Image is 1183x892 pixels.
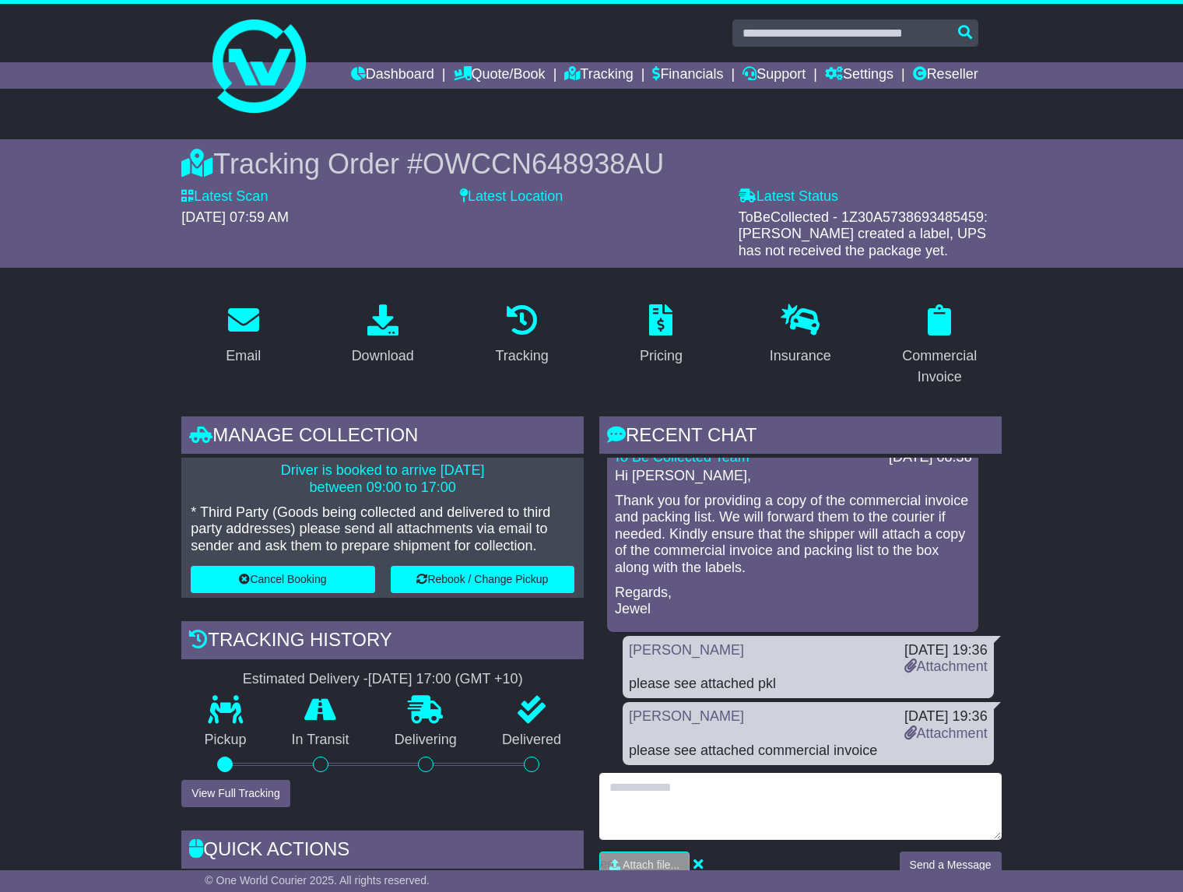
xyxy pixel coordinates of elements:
div: Tracking Order # [181,147,1001,181]
div: Download [352,346,414,367]
p: Driver is booked to arrive [DATE] between 09:00 to 17:00 [191,462,574,496]
div: Email [226,346,261,367]
div: Manage collection [181,416,584,458]
a: Financials [652,62,723,89]
span: [DATE] 07:59 AM [181,209,289,225]
div: [DATE] 19:36 [904,708,988,725]
a: Settings [825,62,893,89]
a: Attachment [904,658,988,674]
a: [PERSON_NAME] [629,708,744,724]
a: Tracking [564,62,633,89]
span: OWCCN648938AU [423,148,664,180]
a: [PERSON_NAME] [629,642,744,658]
a: Attachment [904,725,988,741]
p: * Third Party (Goods being collected and delivered to third party addresses) please send all atta... [191,504,574,555]
p: In Transit [269,732,371,749]
a: Dashboard [351,62,434,89]
span: © One World Courier 2025. All rights reserved. [205,874,430,887]
div: please see attached commercial invoice [629,743,988,760]
a: Reseller [913,62,978,89]
p: Regards, Jewel [615,585,971,618]
a: Commercial Invoice [878,299,1002,393]
button: View Full Tracking [181,780,290,807]
label: Latest Location [460,188,563,205]
a: Support [742,62,806,89]
button: Send a Message [900,852,1002,879]
div: please see attached pkl [629,676,988,693]
div: Estimated Delivery - [181,671,584,688]
label: Latest Scan [181,188,268,205]
a: Pricing [630,299,693,372]
label: Latest Status [739,188,838,205]
div: [DATE] 08:38 [889,449,972,466]
button: Rebook / Change Pickup [391,566,574,593]
div: Commercial Invoice [888,346,992,388]
div: Tracking history [181,621,584,663]
p: Hi [PERSON_NAME], [615,468,971,485]
a: Email [216,299,271,372]
a: Quote/Book [454,62,546,89]
div: [DATE] 19:36 [904,642,988,659]
span: ToBeCollected - 1Z30A5738693485459: [PERSON_NAME] created a label, UPS has not received the packa... [739,209,988,258]
p: Delivered [479,732,584,749]
div: [DATE] 17:00 (GMT +10) [368,671,523,688]
p: Pickup [181,732,269,749]
button: Cancel Booking [191,566,374,593]
a: Download [342,299,424,372]
div: Tracking [495,346,548,367]
a: Insurance [760,299,841,372]
div: Quick Actions [181,831,584,873]
div: Pricing [640,346,683,367]
p: Thank you for providing a copy of the commercial invoice and packing list. We will forward them t... [615,493,971,577]
div: Insurance [770,346,831,367]
div: RECENT CHAT [599,416,1002,458]
p: Delivering [372,732,479,749]
a: Tracking [485,299,558,372]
